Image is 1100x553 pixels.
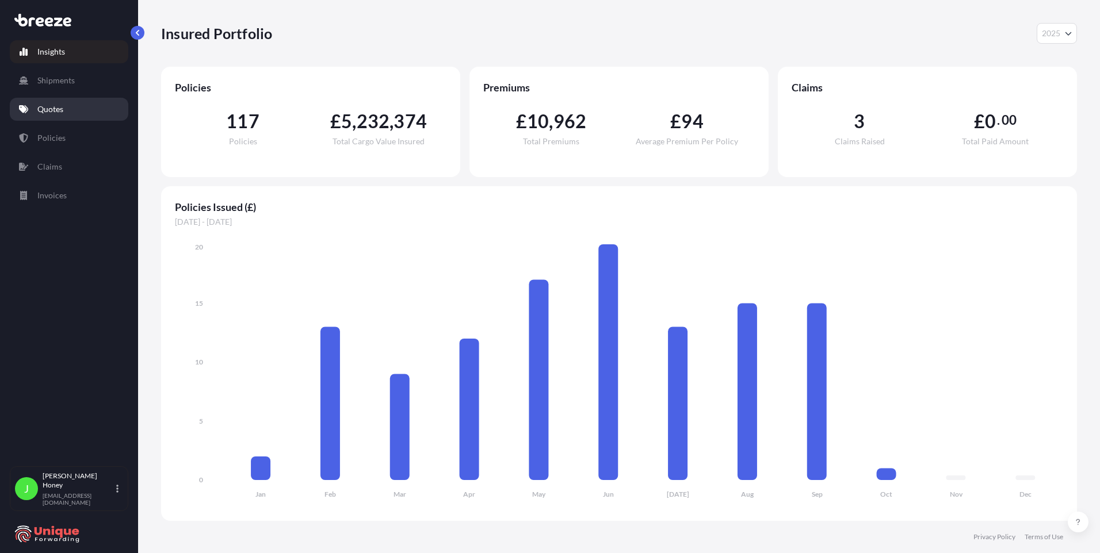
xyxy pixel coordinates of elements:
[974,112,985,130] span: £
[226,112,259,130] span: 117
[255,490,266,498] tspan: Jan
[950,490,963,498] tspan: Nov
[962,137,1029,145] span: Total Paid Amount
[229,137,257,145] span: Policies
[43,471,114,490] p: [PERSON_NAME] Honey
[341,112,352,130] span: 5
[175,200,1063,214] span: Policies Issued (£)
[549,112,553,130] span: ,
[333,137,425,145] span: Total Cargo Value Insured
[527,112,549,130] span: 10
[516,112,527,130] span: £
[10,184,128,207] a: Invoices
[161,24,272,43] p: Insured Portfolio
[324,490,336,498] tspan: Feb
[37,103,63,115] p: Quotes
[835,137,885,145] span: Claims Raised
[681,112,703,130] span: 94
[37,132,66,144] p: Policies
[667,490,689,498] tspan: [DATE]
[195,358,203,366] tspan: 10
[357,112,390,130] span: 232
[523,137,579,145] span: Total Premiums
[636,137,738,145] span: Average Premium Per Policy
[741,490,754,498] tspan: Aug
[195,243,203,251] tspan: 20
[553,112,587,130] span: 962
[973,532,1015,542] a: Privacy Policy
[14,525,81,543] img: organization-logo
[880,490,892,498] tspan: Oct
[330,112,341,130] span: £
[985,112,996,130] span: 0
[394,490,406,498] tspan: Mar
[603,490,614,498] tspan: Jun
[463,490,475,498] tspan: Apr
[532,490,546,498] tspan: May
[389,112,394,130] span: ,
[37,46,65,57] p: Insights
[199,475,203,484] tspan: 0
[812,490,823,498] tspan: Sep
[854,112,865,130] span: 3
[997,116,1000,125] span: .
[1019,490,1032,498] tspan: Dec
[352,112,356,130] span: ,
[175,80,446,94] span: Policies
[43,492,114,506] p: [EMAIL_ADDRESS][DOMAIN_NAME]
[1025,532,1063,542] a: Terms of Use
[10,98,128,121] a: Quotes
[199,417,203,425] tspan: 5
[37,190,67,201] p: Invoices
[37,75,75,86] p: Shipments
[37,161,62,172] p: Claims
[670,112,681,130] span: £
[175,216,1063,228] span: [DATE] - [DATE]
[10,155,128,178] a: Claims
[483,80,755,94] span: Premiums
[24,483,29,494] span: J
[10,40,128,63] a: Insights
[1002,116,1017,125] span: 00
[10,126,128,149] a: Policies
[195,299,203,308] tspan: 15
[1037,23,1077,44] button: Year Selector
[394,112,427,130] span: 374
[10,69,128,92] a: Shipments
[1042,28,1060,39] span: 2025
[792,80,1063,94] span: Claims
